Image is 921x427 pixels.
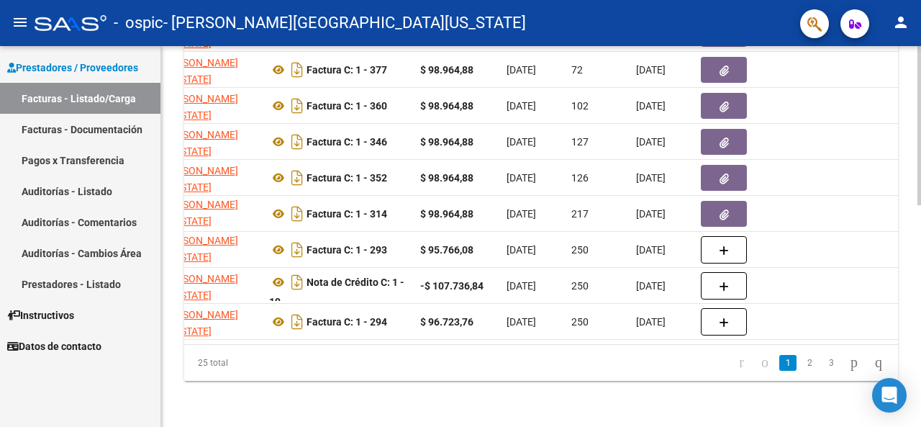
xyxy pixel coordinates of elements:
span: [DATE] [507,280,536,292]
strong: Factura C: 1 - 294 [307,316,387,328]
span: Instructivos [7,307,74,323]
div: 27377744506 [161,235,258,265]
span: [PERSON_NAME] [US_STATE] [161,199,238,227]
span: [DATE] [636,208,666,220]
li: page 2 [799,351,820,375]
div: 25 total [184,345,325,381]
strong: Factura C: 1 - 314 [307,208,387,220]
span: [DATE] [507,316,536,328]
li: page 1 [777,351,799,375]
strong: -$ 107.736,84 [420,280,484,292]
span: [PERSON_NAME] [US_STATE] [161,57,238,85]
span: - [PERSON_NAME][GEOGRAPHIC_DATA][US_STATE] [163,7,526,39]
span: [DATE] [507,64,536,76]
span: 127 [571,136,589,148]
span: [DATE] [507,100,536,112]
span: 217 [571,208,589,220]
div: Open Intercom Messenger [872,378,907,413]
span: [DATE] [636,172,666,184]
a: go to first page [732,355,750,371]
div: 27377744506 [161,91,258,121]
div: 27377744506 [161,271,258,301]
span: - ospic [114,7,163,39]
span: [DATE] [507,136,536,148]
a: go to next page [844,355,864,371]
i: Descargar documento [288,271,307,294]
mat-icon: person [892,14,909,31]
li: page 3 [820,351,842,375]
span: [DATE] [507,244,536,256]
span: 102 [571,100,589,112]
a: 3 [822,355,840,371]
a: 1 [779,355,797,371]
span: [DATE] [636,244,666,256]
span: [DATE] [636,136,666,148]
span: [PERSON_NAME] [US_STATE] [161,129,238,157]
strong: $ 98.964,88 [420,64,473,76]
strong: $ 96.723,76 [420,316,473,328]
span: 72 [571,64,583,76]
span: Datos de contacto [7,338,101,354]
span: 250 [571,316,589,328]
span: Prestadores / Proveedores [7,60,138,76]
a: go to last page [868,355,889,371]
span: [PERSON_NAME] [US_STATE] [161,235,238,263]
div: 27377744506 [161,55,258,85]
i: Descargar documento [288,238,307,261]
span: [DATE] [507,208,536,220]
div: 27377744506 [161,199,258,229]
div: 27377744506 [161,127,258,157]
span: [PERSON_NAME] [US_STATE] [161,165,238,193]
span: [DATE] [507,172,536,184]
span: [DATE] [636,316,666,328]
strong: $ 98.964,88 [420,100,473,112]
a: go to previous page [755,355,775,371]
strong: $ 98.964,88 [420,208,473,220]
span: [DATE] [636,100,666,112]
i: Descargar documento [288,310,307,333]
span: 250 [571,280,589,292]
span: [DATE] [636,280,666,292]
strong: Factura C: 1 - 360 [307,100,387,112]
span: [PERSON_NAME] [US_STATE] [161,273,238,301]
strong: Factura C: 1 - 293 [307,244,387,256]
strong: $ 98.964,88 [420,172,473,184]
mat-icon: menu [12,14,29,31]
strong: Factura C: 1 - 346 [307,136,387,148]
strong: Nota de Crédito C: 1 - 19 [269,277,404,307]
span: [PERSON_NAME] [US_STATE] [161,93,238,121]
span: 250 [571,244,589,256]
span: 126 [571,172,589,184]
strong: Factura C: 1 - 377 [307,64,387,76]
strong: $ 95.766,08 [420,244,473,256]
i: Descargar documento [288,202,307,225]
strong: Factura C: 1 - 352 [307,172,387,184]
div: 27377744506 [161,307,258,337]
i: Descargar documento [288,130,307,153]
a: 2 [801,355,818,371]
i: Descargar documento [288,166,307,189]
strong: $ 98.964,88 [420,136,473,148]
span: [DATE] [636,64,666,76]
div: 27377744506 [161,163,258,193]
i: Descargar documento [288,94,307,117]
i: Descargar documento [288,58,307,81]
span: [PERSON_NAME] [US_STATE] [161,309,238,337]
